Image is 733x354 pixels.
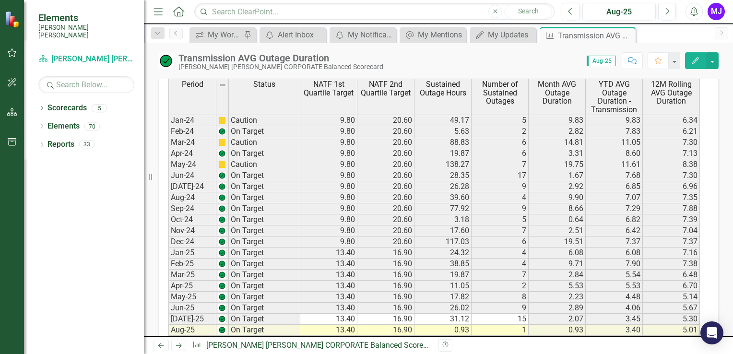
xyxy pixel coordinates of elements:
td: 5.53 [586,281,643,292]
button: Aug-25 [582,3,656,20]
td: 0.93 [529,325,586,336]
td: 7.29 [586,203,643,214]
td: 88.83 [414,137,472,148]
td: 9.80 [300,126,357,137]
td: 77.92 [414,203,472,214]
td: [DATE]-24 [168,181,216,192]
td: On Target [229,303,300,314]
td: 20.60 [357,192,414,203]
span: Search [518,7,539,15]
td: 9.90 [529,192,586,203]
td: On Target [229,248,300,259]
td: 9 [472,203,529,214]
div: MJ [708,3,725,20]
td: On Target [229,325,300,336]
img: Z [218,216,226,224]
td: On Target [229,336,300,347]
td: 6.42 [586,225,643,236]
img: cBAA0RP0Y6D5n+AAAAAElFTkSuQmCC [218,139,226,146]
td: 6.34 [643,115,700,126]
td: 7.13 [643,148,700,159]
td: 9.80 [300,137,357,148]
td: Sep-25 [168,336,216,347]
td: 4.06 [586,303,643,314]
td: 19.87 [414,270,472,281]
td: 20.60 [357,159,414,170]
td: 13.40 [300,325,357,336]
span: Period [182,80,203,89]
td: 13.40 [300,248,357,259]
img: Z [218,194,226,201]
img: cBAA0RP0Y6D5n+AAAAAElFTkSuQmCC [218,117,226,124]
img: Z [218,293,226,301]
td: Feb-24 [168,126,216,137]
td: On Target [229,259,300,270]
td: 6.82 [586,214,643,225]
td: 117.03 [414,236,472,248]
td: 16.90 [357,336,414,347]
td: 9.83 [586,115,643,126]
td: 9.80 [300,225,357,236]
td: 7.37 [586,236,643,248]
td: 4 [472,192,529,203]
div: Transmission AVG Outage Duration [558,30,633,42]
td: 0.64 [529,214,586,225]
img: Z [218,326,226,334]
td: 6.08 [586,248,643,259]
td: 5 [472,115,529,126]
td: 16.90 [357,292,414,303]
td: On Target [229,192,300,203]
td: 7 [472,270,529,281]
td: 9.71 [529,259,586,270]
td: 26.28 [414,181,472,192]
div: Alert Inbox [278,29,323,41]
img: Z [218,172,226,179]
td: Mar-25 [168,270,216,281]
div: 70 [84,122,100,130]
img: Z [218,304,226,312]
td: Caution [229,115,300,126]
td: 17.60 [414,225,472,236]
img: Z [218,183,226,190]
input: Search Below... [38,76,134,93]
td: 9.80 [300,214,357,225]
td: On Target [229,225,300,236]
img: Z [218,315,226,323]
span: Number of Sustained Outages [473,80,526,106]
td: May-25 [168,292,216,303]
td: 7.16 [643,248,700,259]
img: cBAA0RP0Y6D5n+AAAAAElFTkSuQmCC [218,161,226,168]
div: My Updates [488,29,533,41]
td: 7.04 [643,225,700,236]
td: 13.40 [300,336,357,347]
td: 20.60 [357,137,414,148]
td: 16.90 [357,270,414,281]
a: Reports [47,139,74,150]
span: Month AVG Outage Duration [531,80,583,106]
td: 20.60 [357,170,414,181]
img: Z [218,271,226,279]
td: 8.38 [643,159,700,170]
a: My Workspace [192,29,241,41]
td: 2.82 [529,126,586,137]
td: 6 [472,236,529,248]
td: 4.53 [643,336,700,347]
span: YTD AVG Outage Duration - Transmission [588,80,640,114]
td: 7.88 [643,203,700,214]
td: Feb-25 [168,259,216,270]
td: 6 [472,137,529,148]
td: 0.00 [529,336,586,347]
td: On Target [229,281,300,292]
td: Caution [229,159,300,170]
td: 7.30 [643,137,700,148]
td: 16.90 [357,259,414,270]
td: Jun-24 [168,170,216,181]
td: 2.07 [529,314,586,325]
td: Jun-25 [168,303,216,314]
td: 11.61 [586,159,643,170]
span: Sustained Outage Hours [416,80,469,97]
td: Apr-25 [168,281,216,292]
span: Status [253,80,275,89]
td: 16.90 [357,248,414,259]
td: 8.66 [529,203,586,214]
